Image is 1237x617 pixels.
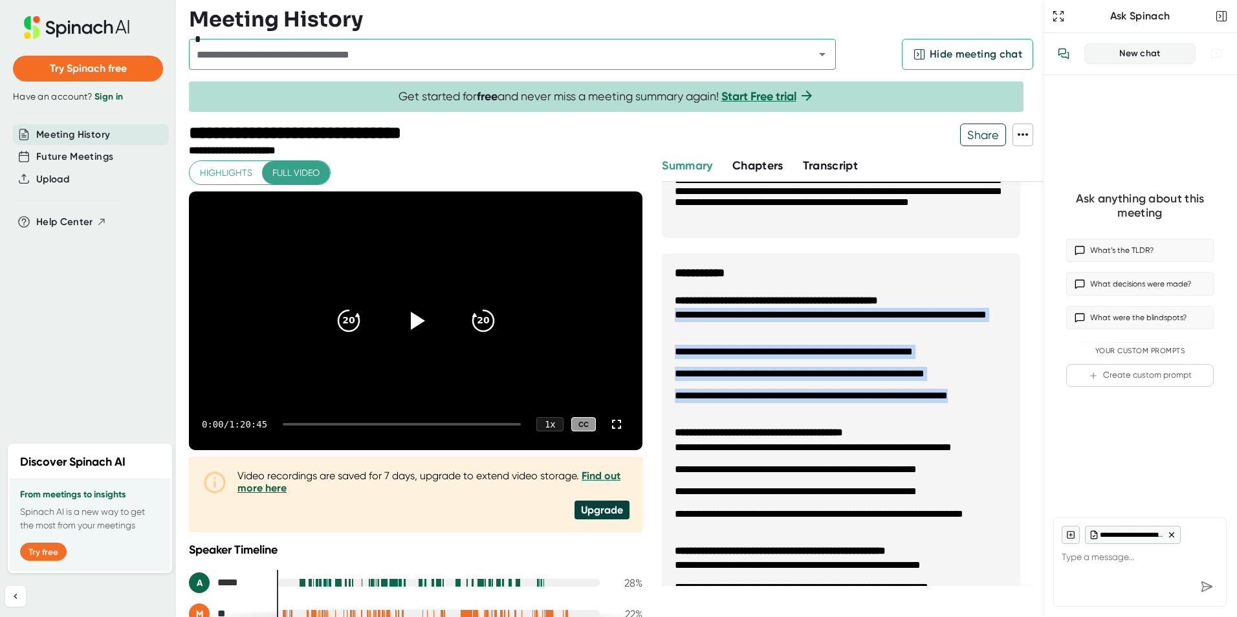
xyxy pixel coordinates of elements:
[1212,7,1231,25] button: Close conversation sidebar
[1051,41,1077,67] button: View conversation history
[1067,10,1212,23] div: Ask Spinach
[36,127,110,142] button: Meeting History
[36,215,107,230] button: Help Center
[610,577,642,589] div: 28 %
[1093,48,1187,60] div: New chat
[13,56,163,81] button: Try Spinach free
[1066,364,1214,387] button: Create custom prompt
[662,157,712,175] button: Summary
[1066,306,1214,329] button: What were the blindspots?
[1195,575,1218,598] div: Send message
[930,47,1022,62] span: Hide meeting chat
[803,157,859,175] button: Transcript
[36,172,69,187] button: Upload
[189,7,363,32] h3: Meeting History
[237,470,620,494] a: Find out more here
[961,124,1005,146] span: Share
[960,124,1006,146] button: Share
[477,89,498,103] b: free
[36,215,93,230] span: Help Center
[1066,347,1214,356] div: Your Custom Prompts
[94,91,123,102] a: Sign in
[1066,191,1214,221] div: Ask anything about this meeting
[189,572,267,593] div: Amber
[399,89,815,104] span: Get started for and never miss a meeting summary again!
[202,419,267,429] div: 0:00 / 1:20:45
[813,45,831,63] button: Open
[1049,7,1067,25] button: Expand to Ask Spinach page
[1066,239,1214,262] button: What’s the TLDR?
[536,417,564,431] div: 1 x
[732,158,783,173] span: Chapters
[13,91,163,103] div: Have an account?
[20,453,126,471] h2: Discover Spinach AI
[36,149,113,164] button: Future Meetings
[190,161,263,185] button: Highlights
[662,158,712,173] span: Summary
[189,572,210,593] div: A
[803,158,859,173] span: Transcript
[20,505,160,532] p: Spinach AI is a new way to get the most from your meetings
[1066,272,1214,296] button: What decisions were made?
[50,62,127,74] span: Try Spinach free
[189,543,642,557] div: Speaker Timeline
[575,501,629,519] div: Upgrade
[721,89,796,103] a: Start Free trial
[732,157,783,175] button: Chapters
[272,165,320,181] span: Full video
[20,490,160,500] h3: From meetings to insights
[262,161,330,185] button: Full video
[20,543,67,561] button: Try free
[5,586,26,607] button: Collapse sidebar
[571,417,596,432] div: CC
[200,165,252,181] span: Highlights
[237,470,629,494] div: Video recordings are saved for 7 days, upgrade to extend video storage.
[902,39,1033,70] button: Hide meeting chat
